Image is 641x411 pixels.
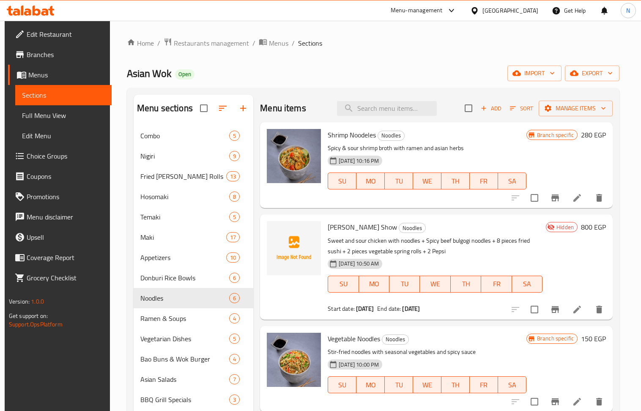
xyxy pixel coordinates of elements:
[140,252,226,263] span: Appetizers
[140,395,229,405] div: BBQ Grill Specials
[140,212,229,222] div: Temaki
[420,276,450,293] button: WE
[328,376,356,393] button: SU
[195,99,213,117] span: Select all sections
[413,173,441,189] button: WE
[175,71,194,78] span: Open
[230,193,239,201] span: 8
[27,252,105,263] span: Coverage Report
[331,379,353,391] span: SU
[267,221,321,275] img: Suki Muki Show
[226,252,240,263] div: items
[477,102,504,115] button: Add
[140,313,229,323] div: Ramen & Soups
[140,374,229,384] span: Asian Salads
[501,379,523,391] span: SA
[226,171,240,181] div: items
[473,175,495,187] span: FR
[8,65,112,85] a: Menus
[134,369,253,389] div: Asian Salads7
[15,85,112,105] a: Sections
[572,304,582,315] a: Edit menu item
[501,175,523,187] span: SA
[9,319,63,330] a: Support.OpsPlatform
[504,102,539,115] span: Sort items
[8,44,112,65] a: Branches
[8,24,112,44] a: Edit Restaurant
[230,294,239,302] span: 6
[9,296,30,307] span: Version:
[581,129,606,141] h6: 280 EGP
[8,186,112,207] a: Promotions
[335,361,382,369] span: [DATE] 10:00 PM
[328,236,542,257] p: Sweet and sour chicken with noodles + Spicy beef bulgogi noodles + 8 pieces fried sushi + 2 piece...
[8,268,112,288] a: Grocery Checklist
[140,334,229,344] span: Vegetarian Dishes
[572,397,582,407] a: Edit menu item
[140,273,229,283] span: Donburi Rice Bowls
[423,278,447,290] span: WE
[378,131,405,141] div: Noodles
[626,6,630,15] span: N
[27,212,105,222] span: Menu disclaimer
[331,175,353,187] span: SU
[134,247,253,268] div: Appetizers10
[230,274,239,282] span: 6
[140,131,229,141] span: Combo
[140,354,229,364] div: Bao Buns & Wok Burger
[512,276,542,293] button: SA
[545,299,565,320] button: Branch-specific-item
[267,333,321,387] img: Vegetable Noodles
[140,293,229,303] span: Noodles
[229,273,240,283] div: items
[545,103,606,114] span: Manage items
[230,132,239,140] span: 5
[565,66,619,81] button: export
[229,151,240,161] div: items
[451,276,481,293] button: TH
[377,303,401,314] span: End date:
[470,376,498,393] button: FR
[359,276,389,293] button: MO
[362,278,386,290] span: MO
[134,207,253,227] div: Temaki5
[589,188,609,208] button: delete
[229,313,240,323] div: items
[441,173,470,189] button: TH
[134,268,253,288] div: Donburi Rice Bowls6
[134,166,253,186] div: Fried [PERSON_NAME] Rolls13
[441,376,470,393] button: TH
[137,102,193,115] h2: Menu sections
[157,38,160,48] li: /
[470,173,498,189] button: FR
[22,110,105,121] span: Full Menu View
[328,221,397,233] span: [PERSON_NAME] Show
[28,70,105,80] span: Menus
[227,173,239,181] span: 13
[8,247,112,268] a: Coverage Report
[229,293,240,303] div: items
[27,232,105,242] span: Upsell
[230,213,239,221] span: 5
[545,188,565,208] button: Branch-specific-item
[230,375,239,384] span: 7
[226,232,240,242] div: items
[134,126,253,146] div: Combo5
[229,334,240,344] div: items
[27,192,105,202] span: Promotions
[454,278,478,290] span: TH
[127,38,154,48] a: Home
[252,38,255,48] li: /
[22,131,105,141] span: Edit Menu
[229,395,240,405] div: items
[382,334,409,345] div: Noodles
[526,393,543,411] span: Select to update
[391,5,443,16] div: Menu-management
[510,104,533,113] span: Sort
[508,102,535,115] button: Sort
[134,186,253,207] div: Hosomaki8
[356,173,385,189] button: MO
